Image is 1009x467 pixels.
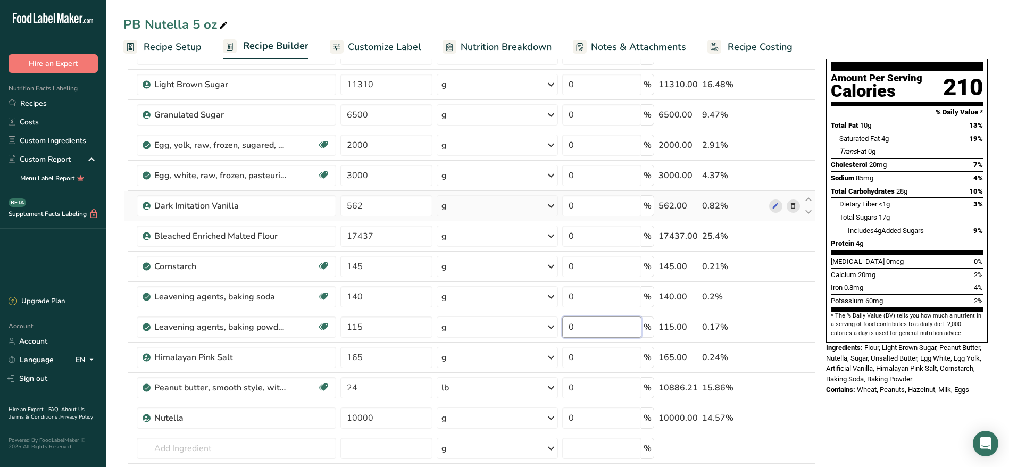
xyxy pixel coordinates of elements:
a: Nutrition Breakdown [443,35,552,59]
div: 15.86% [702,381,765,394]
span: 28g [896,187,907,195]
span: 4g [856,239,863,247]
div: Open Intercom Messenger [973,431,998,456]
div: 16.48% [702,78,765,91]
div: EN [76,354,98,366]
a: Language [9,351,54,369]
div: 0.2% [702,290,765,303]
div: Himalayan Pink Salt [154,351,287,364]
span: 3% [973,200,983,208]
div: 10000.00 [658,412,698,424]
div: g [441,169,447,182]
span: Notes & Attachments [591,40,686,54]
div: Nutella [154,412,287,424]
div: Upgrade Plan [9,296,65,307]
div: Egg, yolk, raw, frozen, sugared, pasteurized [154,139,287,152]
a: Recipe Builder [223,34,308,60]
div: 25.4% [702,230,765,243]
span: 7% [973,161,983,169]
span: Total Sugars [839,213,877,221]
span: Sodium [831,174,854,182]
div: Bleached Enriched Malted Flour [154,230,287,243]
div: 562.00 [658,199,698,212]
div: g [441,78,447,91]
div: g [441,260,447,273]
div: 14.57% [702,412,765,424]
div: 9.47% [702,109,765,121]
a: Recipe Setup [123,35,202,59]
div: Powered By FoodLabelMaker © 2025 All Rights Reserved [9,437,98,450]
div: g [441,199,447,212]
span: Fat [839,147,866,155]
div: 0.17% [702,321,765,333]
span: Recipe Setup [144,40,202,54]
div: lb [441,381,449,394]
span: 2% [974,297,983,305]
section: % Daily Value * [831,106,983,119]
span: 9% [973,227,983,235]
span: Includes Added Sugars [848,227,924,235]
span: Wheat, Peanuts, Hazelnut, Milk, Eggs [857,386,969,394]
a: Hire an Expert . [9,406,46,413]
span: Potassium [831,297,864,305]
div: g [441,412,447,424]
span: 4g [881,135,889,143]
span: 4% [973,174,983,182]
div: 10886.21 [658,381,698,394]
div: 210 [943,73,983,102]
span: 17g [879,213,890,221]
div: 115.00 [658,321,698,333]
div: 4.37% [702,169,765,182]
div: Leavening agents, baking powder, double-acting, straight phosphate [154,321,287,333]
span: Saturated Fat [839,135,880,143]
span: 0.8mg [844,283,863,291]
div: 3000.00 [658,169,698,182]
span: Cholesterol [831,161,868,169]
div: Calories [831,84,922,99]
span: 2% [974,271,983,279]
div: g [441,321,447,333]
div: g [441,351,447,364]
span: 0% [974,257,983,265]
a: Notes & Attachments [573,35,686,59]
span: <1g [879,200,890,208]
div: Egg, white, raw, frozen, pasteurized [154,169,287,182]
span: 4% [974,283,983,291]
span: Nutrition Breakdown [461,40,552,54]
span: Recipe Costing [728,40,793,54]
div: Custom Report [9,154,71,165]
div: g [441,139,447,152]
div: 11310.00 [658,78,698,91]
span: Protein [831,239,854,247]
a: About Us . [9,406,85,421]
div: 6500.00 [658,109,698,121]
a: Recipe Costing [707,35,793,59]
div: 140.00 [658,290,698,303]
span: Flour, Light Brown Sugar, Peanut Butter, Nutella, Sugar, Unsalted Butter, Egg White, Egg Yolk, Ar... [826,344,981,383]
div: Dark Imitation Vanilla [154,199,287,212]
span: Iron [831,283,843,291]
div: 0.82% [702,199,765,212]
div: PB Nutella 5 oz [123,15,230,34]
div: Granulated Sugar [154,109,287,121]
a: Terms & Conditions . [9,413,60,421]
a: FAQ . [48,406,61,413]
div: g [441,442,447,455]
a: Privacy Policy [60,413,93,421]
span: 60mg [865,297,883,305]
section: * The % Daily Value (DV) tells you how much a nutrient in a serving of food contributes to a dail... [831,312,983,338]
span: 10g [860,121,871,129]
span: 19% [969,135,983,143]
span: 13% [969,121,983,129]
span: Total Fat [831,121,858,129]
span: Ingredients: [826,344,863,352]
div: Peanut butter, smooth style, without salt [154,381,287,394]
div: Cornstarch [154,260,287,273]
div: g [441,230,447,243]
span: 85mg [856,174,873,182]
input: Add Ingredient [137,438,336,459]
span: 10% [969,187,983,195]
span: [MEDICAL_DATA] [831,257,885,265]
span: Customize Label [348,40,421,54]
div: Leavening agents, baking soda [154,290,287,303]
